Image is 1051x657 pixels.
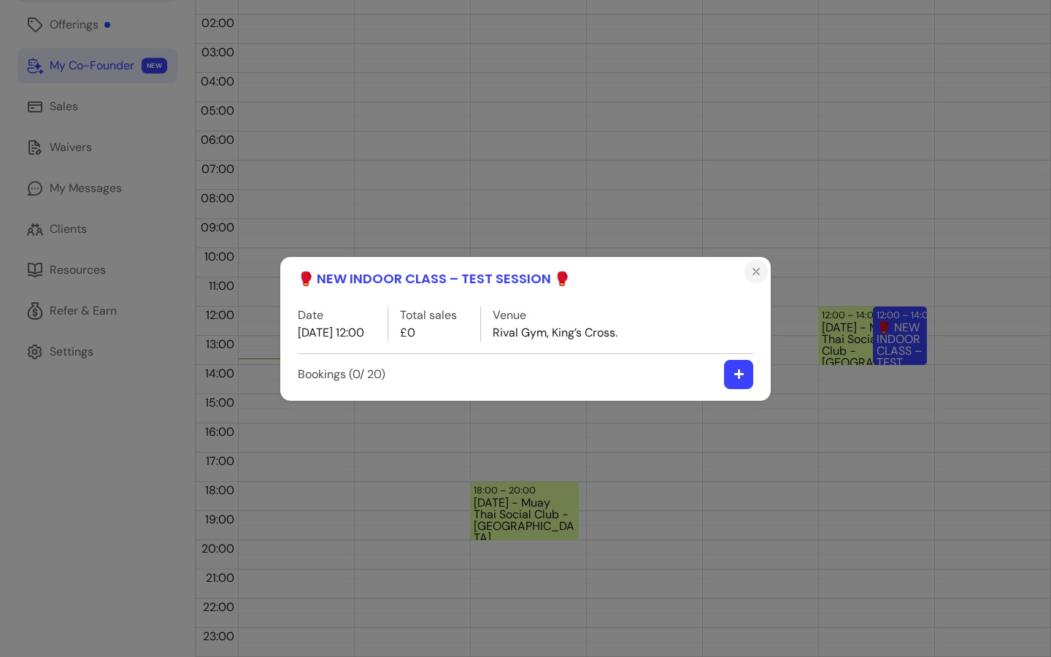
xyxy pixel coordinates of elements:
[400,307,457,324] label: Total sales
[400,324,457,342] p: £0
[298,324,364,342] p: [DATE] 12:00
[493,324,617,342] p: Rival Gym, King’s Cross.
[744,260,768,283] button: Close
[493,307,617,324] label: Venue
[298,366,385,383] label: Bookings ( 0 / 20 )
[298,269,570,289] h1: 🥊 NEW INDOOR CLASS – TEST SESSION 🥊
[298,307,364,324] label: Date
